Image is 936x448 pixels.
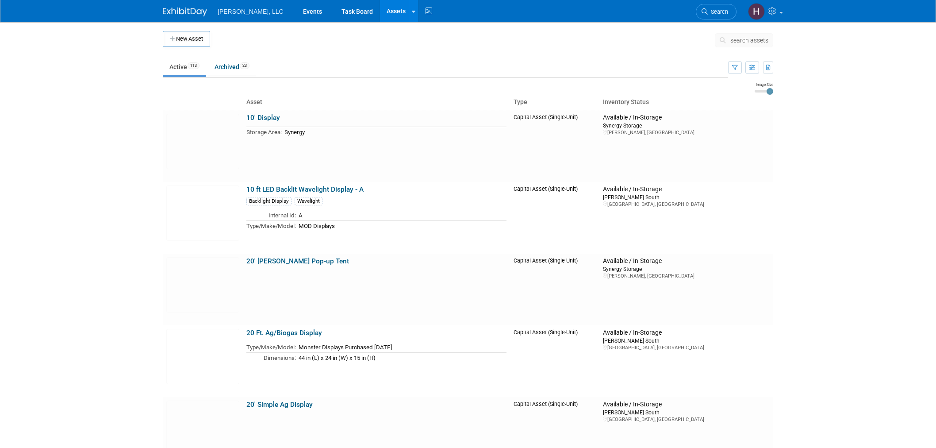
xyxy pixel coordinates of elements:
[246,210,296,221] td: Internal Id:
[603,193,770,201] div: [PERSON_NAME] South
[240,62,249,69] span: 23
[510,110,599,182] td: Capital Asset (Single-Unit)
[603,257,770,265] div: Available / In-Storage
[246,342,296,353] td: Type/Make/Model:
[163,8,207,16] img: ExhibitDay
[296,342,506,353] td: Monster Displays Purchased [DATE]
[295,197,322,205] div: Wavelight
[748,3,765,20] img: Hannah Mulholland
[246,197,292,205] div: Backlight Display
[282,127,506,137] td: Synergy
[603,129,770,136] div: [PERSON_NAME], [GEOGRAPHIC_DATA]
[163,58,206,75] a: Active113
[208,58,256,75] a: Archived23
[510,254,599,325] td: Capital Asset (Single-Unit)
[696,4,737,19] a: Search
[296,210,506,221] td: A
[603,401,770,409] div: Available / In-Storage
[603,416,770,423] div: [GEOGRAPHIC_DATA], [GEOGRAPHIC_DATA]
[603,265,770,273] div: Synergy Storage
[296,220,506,231] td: MOD Displays
[755,82,773,87] div: Image Size
[218,8,284,15] span: [PERSON_NAME], LLC
[603,114,770,122] div: Available / In-Storage
[603,201,770,208] div: [GEOGRAPHIC_DATA], [GEOGRAPHIC_DATA]
[246,257,349,265] a: 20' [PERSON_NAME] Pop-up Tent
[715,33,773,47] button: search assets
[163,31,210,47] button: New Asset
[188,62,199,69] span: 113
[246,185,364,193] a: 10 ft LED Backlit Wavelight Display - A
[730,37,768,44] span: search assets
[510,182,599,254] td: Capital Asset (Single-Unit)
[708,8,728,15] span: Search
[299,355,376,361] span: 44 in (L) x 24 in (W) x 15 in (H)
[603,337,770,344] div: [PERSON_NAME] South
[510,325,599,397] td: Capital Asset (Single-Unit)
[603,273,770,279] div: [PERSON_NAME], [GEOGRAPHIC_DATA]
[246,114,280,122] a: 10' Display
[603,185,770,193] div: Available / In-Storage
[246,352,296,363] td: Dimensions:
[246,220,296,231] td: Type/Make/Model:
[603,329,770,337] div: Available / In-Storage
[246,129,282,135] span: Storage Area:
[246,401,313,409] a: 20' Simple Ag Display
[603,122,770,129] div: Synergy Storage
[243,95,510,110] th: Asset
[603,409,770,416] div: [PERSON_NAME] South
[246,329,322,337] a: 20 Ft. Ag/Biogas Display
[510,95,599,110] th: Type
[603,344,770,351] div: [GEOGRAPHIC_DATA], [GEOGRAPHIC_DATA]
